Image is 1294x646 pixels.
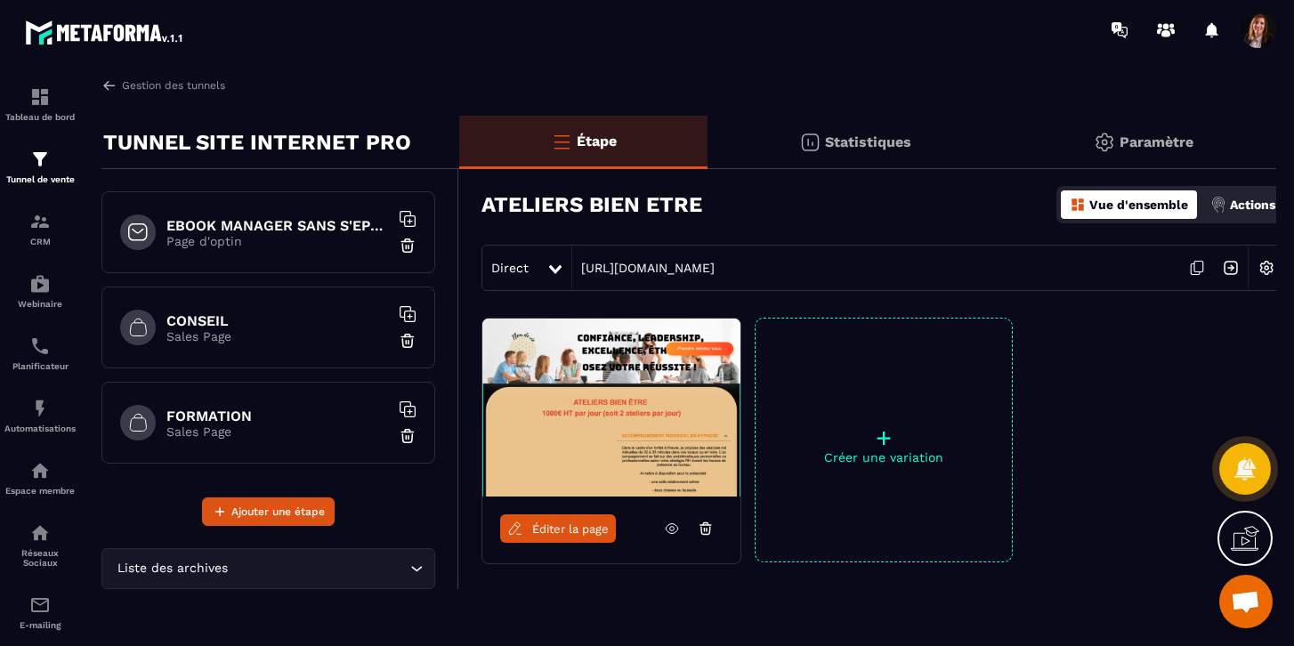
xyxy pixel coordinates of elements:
[4,73,76,135] a: formationformationTableau de bord
[29,335,51,357] img: scheduler
[1070,197,1086,213] img: dashboard-orange.40269519.svg
[101,77,225,93] a: Gestion des tunnels
[29,594,51,616] img: email
[4,486,76,496] p: Espace membre
[29,149,51,170] img: formation
[500,514,616,543] a: Éditer la page
[4,424,76,433] p: Automatisations
[491,261,529,275] span: Direct
[577,133,617,149] p: Étape
[4,299,76,309] p: Webinaire
[29,398,51,419] img: automations
[482,319,740,497] img: image
[799,132,821,153] img: stats.20deebd0.svg
[4,384,76,447] a: automationsautomationsAutomatisations
[113,559,231,578] span: Liste des archives
[101,548,435,589] div: Search for option
[481,192,702,217] h3: ATELIERS BIEN ETRE
[1094,132,1115,153] img: setting-gr.5f69749f.svg
[4,135,76,198] a: formationformationTunnel de vente
[399,237,417,254] img: trash
[1219,575,1273,628] a: Ouvrir le chat
[166,329,389,343] p: Sales Page
[231,503,325,521] span: Ajouter une étape
[1250,251,1283,285] img: setting-w.858f3a88.svg
[572,261,715,275] a: [URL][DOMAIN_NAME]
[4,581,76,643] a: emailemailE-mailing
[4,174,76,184] p: Tunnel de vente
[202,497,335,526] button: Ajouter une étape
[29,273,51,295] img: automations
[4,237,76,246] p: CRM
[4,620,76,630] p: E-mailing
[1089,198,1188,212] p: Vue d'ensemble
[29,211,51,232] img: formation
[1230,198,1275,212] p: Actions
[4,548,76,568] p: Réseaux Sociaux
[399,427,417,445] img: trash
[399,332,417,350] img: trash
[25,16,185,48] img: logo
[166,234,389,248] p: Page d'optin
[1120,133,1193,150] p: Paramètre
[4,361,76,371] p: Planificateur
[1210,197,1226,213] img: actions.d6e523a2.png
[4,260,76,322] a: automationsautomationsWebinaire
[166,408,389,424] h6: FORMATION
[532,522,609,536] span: Éditer la page
[166,424,389,439] p: Sales Page
[825,133,911,150] p: Statistiques
[4,198,76,260] a: formationformationCRM
[29,522,51,544] img: social-network
[4,447,76,509] a: automationsautomationsEspace membre
[29,86,51,108] img: formation
[103,125,411,160] p: TUNNEL SITE INTERNET PRO
[29,460,51,481] img: automations
[166,217,389,234] h6: EBOOK MANAGER SANS S'EPUISER OFFERT
[756,450,1012,464] p: Créer une variation
[551,131,572,152] img: bars-o.4a397970.svg
[231,559,406,578] input: Search for option
[4,112,76,122] p: Tableau de bord
[166,312,389,329] h6: CONSEIL
[756,425,1012,450] p: +
[1214,251,1248,285] img: arrow-next.bcc2205e.svg
[4,509,76,581] a: social-networksocial-networkRéseaux Sociaux
[101,77,117,93] img: arrow
[4,322,76,384] a: schedulerschedulerPlanificateur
